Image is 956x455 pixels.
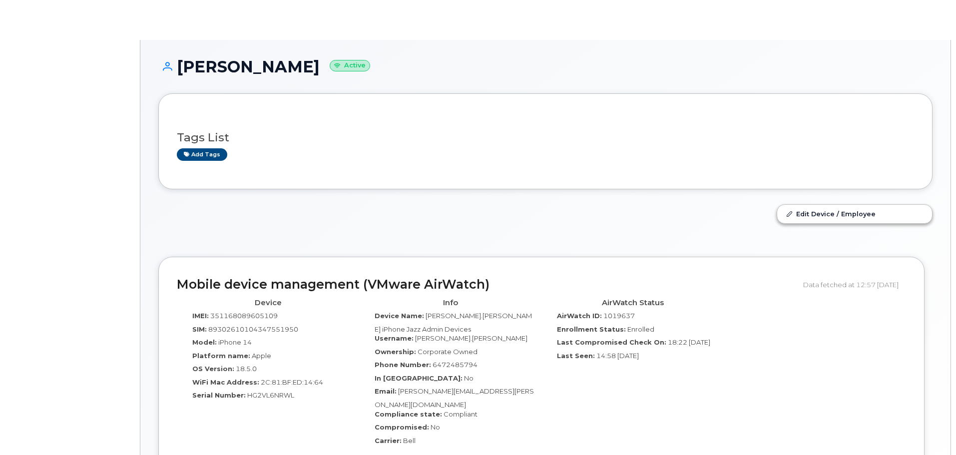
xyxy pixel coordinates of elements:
[375,387,534,409] span: [PERSON_NAME][EMAIL_ADDRESS][PERSON_NAME][DOMAIN_NAME]
[192,364,234,374] label: OS Version:
[603,312,635,320] span: 1019637
[247,391,294,399] span: HG2VL6NRWL
[375,436,402,446] label: Carrier:
[433,361,478,369] span: 6472485794
[464,374,474,382] span: No
[192,351,250,361] label: Platform name:
[375,410,442,419] label: Compliance state:
[210,312,278,320] span: 351168089605109
[330,60,370,71] small: Active
[177,148,227,161] a: Add tags
[218,338,252,346] span: iPhone 14
[192,311,209,321] label: IMEI:
[549,299,716,307] h4: AirWatch Status
[627,325,654,333] span: Enrolled
[418,348,478,356] span: Corporate Owned
[803,275,906,294] div: Data fetched at 12:57 [DATE]
[261,378,323,386] span: 2C:81:BF:ED:14:64
[192,391,246,400] label: Serial Number:
[375,374,463,383] label: In [GEOGRAPHIC_DATA]:
[375,387,397,396] label: Email:
[777,205,932,223] a: Edit Device / Employee
[375,311,424,321] label: Device Name:
[158,58,933,75] h1: [PERSON_NAME]
[375,312,532,333] span: [PERSON_NAME].[PERSON_NAME] iPhone Jazz Admin Devices
[557,311,602,321] label: AirWatch ID:
[668,338,710,346] span: 18:22 [DATE]
[557,351,595,361] label: Last Seen:
[557,325,626,334] label: Enrollment Status:
[192,378,259,387] label: WiFi Mac Address:
[375,360,431,370] label: Phone Number:
[192,325,207,334] label: SIM:
[192,338,217,347] label: Model:
[236,365,257,373] span: 18.5.0
[596,352,639,360] span: 14:58 [DATE]
[208,325,298,333] span: 89302610104347551950
[184,299,352,307] h4: Device
[367,299,534,307] h4: Info
[431,423,440,431] span: No
[415,334,527,342] span: [PERSON_NAME].[PERSON_NAME]
[177,278,796,292] h2: Mobile device management (VMware AirWatch)
[252,352,271,360] span: Apple
[375,423,429,432] label: Compromised:
[444,410,478,418] span: Compliant
[403,437,416,445] span: Bell
[375,347,416,357] label: Ownership:
[375,334,414,343] label: Username:
[177,131,914,144] h3: Tags List
[557,338,666,347] label: Last Compromised Check On:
